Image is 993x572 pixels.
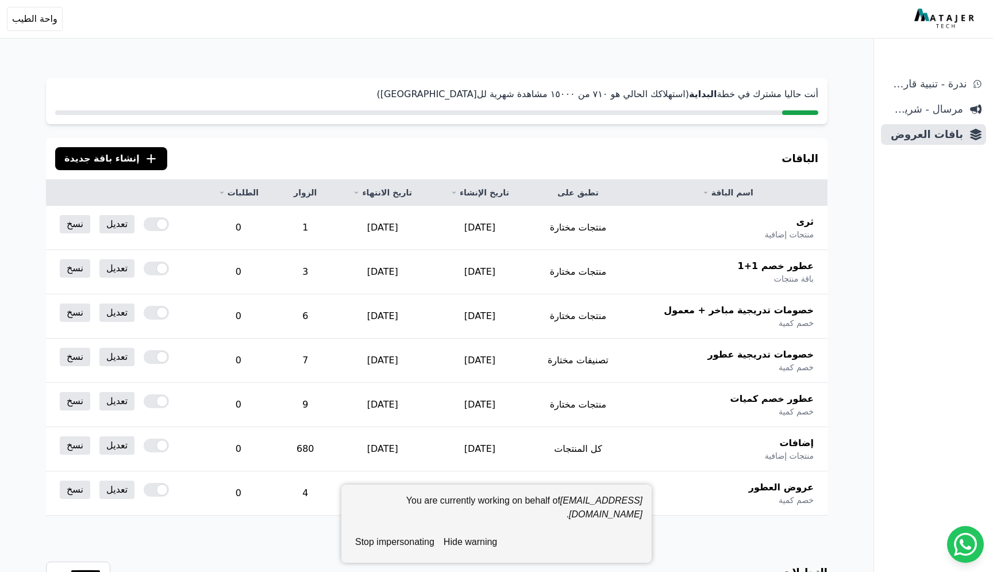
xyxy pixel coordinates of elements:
[277,206,334,250] td: 1
[60,436,90,455] a: نسخ
[99,259,134,278] a: تعديل
[334,250,432,294] td: [DATE]
[60,259,90,278] a: نسخ
[99,215,134,233] a: تعديل
[351,494,642,531] div: You are currently working on behalf of .
[528,250,628,294] td: منتجات مختارة
[779,406,814,417] span: خصم كمية
[528,471,628,516] td: منتجات مختارة
[445,187,515,198] a: تاريخ الإنشاء
[432,206,529,250] td: [DATE]
[277,471,334,516] td: 4
[708,348,814,362] span: خصومات تدريجية عطور
[7,7,63,31] button: واحة الطيب
[200,383,276,427] td: 0
[60,304,90,322] a: نسخ
[277,339,334,383] td: 7
[334,383,432,427] td: [DATE]
[334,294,432,339] td: [DATE]
[334,339,432,383] td: [DATE]
[99,304,134,322] a: تعديل
[765,229,814,240] span: منتجات إضافية
[779,317,814,329] span: خصم كمية
[99,348,134,366] a: تعديل
[60,215,90,233] a: نسخ
[60,481,90,499] a: نسخ
[55,87,818,101] p: أنت حاليا مشترك في خطة (استهلاكك الحالي هو ٧١۰ من ١٥۰۰۰ مشاهدة شهرية لل[GEOGRAPHIC_DATA])
[641,187,814,198] a: اسم الباقة
[432,339,529,383] td: [DATE]
[749,481,814,494] span: عروض العطور
[277,427,334,471] td: 680
[528,294,628,339] td: منتجات مختارة
[348,187,418,198] a: تاريخ الانتهاء
[200,339,276,383] td: 0
[432,383,529,427] td: [DATE]
[64,152,140,166] span: إنشاء باقة جديدة
[779,494,814,506] span: خصم كمية
[528,206,628,250] td: منتجات مختارة
[664,304,814,317] span: خصومات تدريجية مباخر + معمول
[432,471,529,516] td: [DATE]
[351,531,439,554] button: stop impersonating
[200,294,276,339] td: 0
[277,180,334,206] th: الزوار
[60,348,90,366] a: نسخ
[779,362,814,373] span: خصم كمية
[528,339,628,383] td: تصنيفات مختارة
[730,392,814,406] span: عطور خصم كميات
[528,427,628,471] td: كل المنتجات
[432,294,529,339] td: [DATE]
[60,392,90,410] a: نسخ
[914,9,977,29] img: MatajerTech Logo
[200,250,276,294] td: 0
[12,12,57,26] span: واحة الطيب
[277,294,334,339] td: 6
[774,273,814,285] span: باقة منتجات
[99,436,134,455] a: تعديل
[528,180,628,206] th: تطبق على
[55,147,167,170] button: إنشاء باقة جديدة
[334,427,432,471] td: [DATE]
[214,187,263,198] a: الطلبات
[432,427,529,471] td: [DATE]
[886,126,963,143] span: باقات العروض
[432,250,529,294] td: [DATE]
[200,427,276,471] td: 0
[277,250,334,294] td: 3
[796,215,814,229] span: ثرى
[765,450,814,462] span: منتجات إضافية
[200,206,276,250] td: 0
[277,383,334,427] td: 9
[334,206,432,250] td: [DATE]
[334,471,432,516] td: [DATE]
[528,383,628,427] td: منتجات مختارة
[738,259,814,273] span: عطور خصم 1+1
[439,531,502,554] button: hide warning
[99,481,134,499] a: تعديل
[782,151,818,167] h3: الباقات
[779,436,814,450] span: إضافات
[886,76,967,92] span: ندرة - تنبية قارب علي النفاذ
[200,471,276,516] td: 0
[99,392,134,410] a: تعديل
[560,496,642,519] em: [EMAIL_ADDRESS][DOMAIN_NAME]
[689,89,717,99] strong: البداية
[886,101,963,117] span: مرسال - شريط دعاية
